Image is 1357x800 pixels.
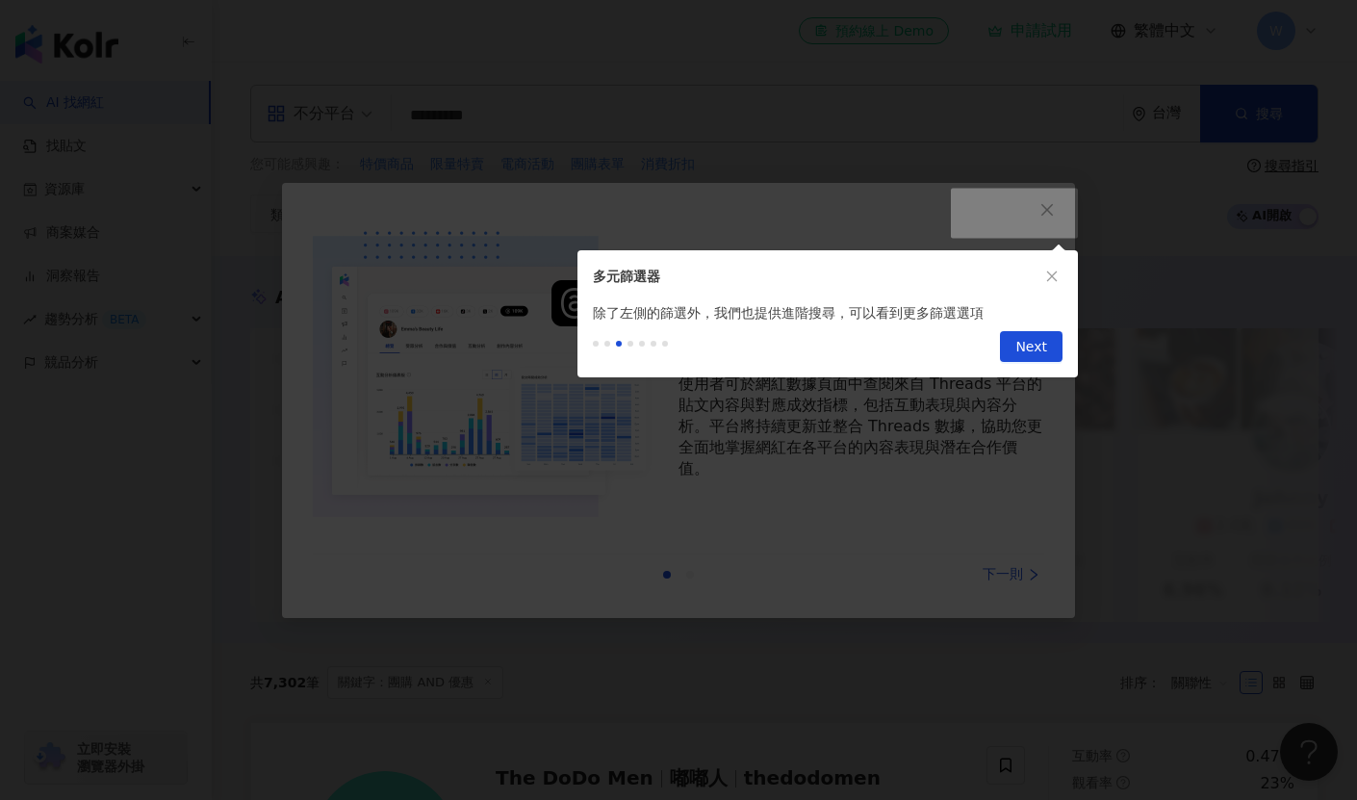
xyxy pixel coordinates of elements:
div: 多元篩選器 [593,266,1041,287]
span: close [1045,270,1059,283]
button: close [1041,266,1063,287]
button: Next [1000,331,1063,362]
span: Next [1015,332,1047,363]
div: 除了左側的篩選外，我們也提供進階搜尋，可以看到更多篩選選項 [577,302,1078,323]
